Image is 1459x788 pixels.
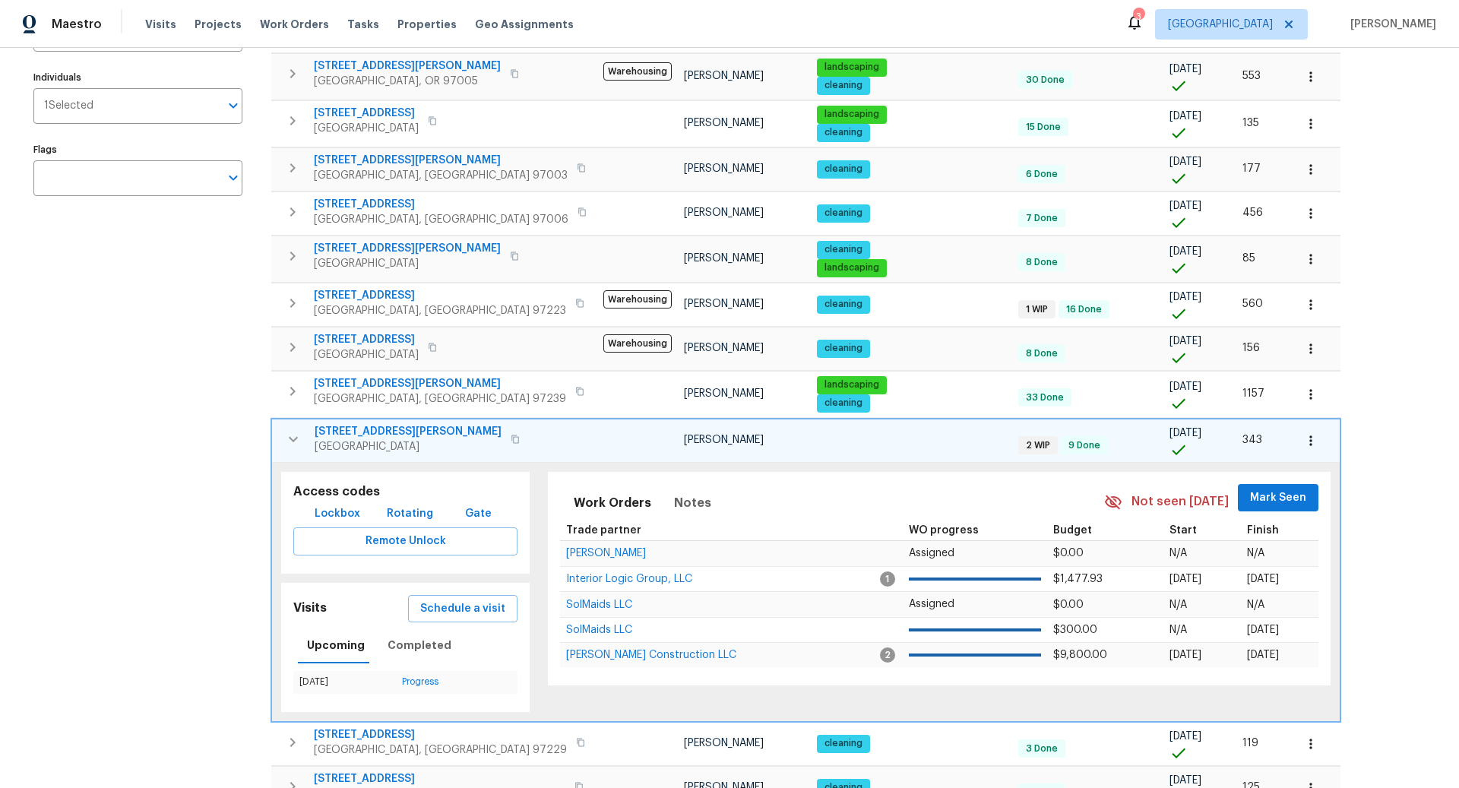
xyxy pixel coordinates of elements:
span: [STREET_ADDRESS] [314,106,419,121]
span: WO progress [909,525,979,536]
a: SolMaids LLC [566,625,632,635]
span: 8 Done [1020,256,1064,269]
span: 85 [1242,253,1255,264]
button: Mark Seen [1238,484,1318,512]
span: N/A [1247,600,1264,610]
span: [DATE] [1169,336,1201,347]
span: 156 [1242,343,1260,353]
span: [GEOGRAPHIC_DATA] [314,347,419,362]
span: Mark Seen [1250,489,1306,508]
span: 30 Done [1020,74,1071,87]
span: landscaping [818,61,885,74]
button: Open [223,167,244,188]
span: [GEOGRAPHIC_DATA], [GEOGRAPHIC_DATA] 97239 [314,391,566,407]
span: 1 Selected [44,100,93,112]
span: 15 Done [1020,121,1067,134]
span: [DATE] [1169,246,1201,257]
span: cleaning [818,243,869,256]
span: 8 Done [1020,347,1064,360]
span: [DATE] [1169,428,1201,438]
span: [STREET_ADDRESS] [314,771,565,786]
span: Start [1169,525,1197,536]
span: [STREET_ADDRESS] [314,197,568,212]
span: Budget [1053,525,1092,536]
span: landscaping [818,378,885,391]
span: Warehousing [603,62,672,81]
span: N/A [1169,600,1187,610]
a: Progress [402,677,438,686]
span: Tasks [347,19,379,30]
span: [PERSON_NAME] [684,163,764,174]
span: Warehousing [603,290,672,309]
h5: Access codes [293,484,517,500]
td: [DATE] [293,671,396,693]
span: [PERSON_NAME] [684,118,764,128]
span: N/A [1169,625,1187,635]
span: Remote Unlock [305,532,505,551]
button: Schedule a visit [408,595,517,623]
span: 1 [880,571,895,587]
span: Upcoming [307,636,365,655]
span: [DATE] [1247,650,1279,660]
span: Notes [674,492,711,514]
span: Lockbox [315,505,360,524]
span: cleaning [818,163,869,176]
span: N/A [1247,548,1264,559]
span: [DATE] [1247,574,1279,584]
span: Maestro [52,17,102,32]
span: [GEOGRAPHIC_DATA] [314,121,419,136]
span: Projects [195,17,242,32]
span: 3 Done [1020,742,1064,755]
span: [DATE] [1169,157,1201,167]
span: [GEOGRAPHIC_DATA] [1168,17,1273,32]
span: 7 Done [1020,212,1064,225]
span: [DATE] [1169,201,1201,211]
a: SolMaids LLC [566,600,632,609]
button: Lockbox [309,500,366,528]
h5: Visits [293,600,327,616]
span: [GEOGRAPHIC_DATA], [GEOGRAPHIC_DATA] 97229 [314,742,567,758]
button: Remote Unlock [293,527,517,555]
span: [GEOGRAPHIC_DATA] [314,256,501,271]
span: 553 [1242,71,1261,81]
span: [PERSON_NAME] [684,435,764,445]
span: [GEOGRAPHIC_DATA] [315,439,502,454]
span: [PERSON_NAME] [684,207,764,218]
span: cleaning [818,126,869,139]
span: N/A [1169,548,1187,559]
span: [DATE] [1169,64,1201,74]
span: $0.00 [1053,600,1084,610]
span: Rotating [387,505,433,524]
button: Rotating [381,500,439,528]
span: [DATE] [1247,625,1279,635]
span: [PERSON_NAME] [566,548,646,559]
span: [STREET_ADDRESS][PERSON_NAME] [315,424,502,439]
span: [DATE] [1169,292,1201,302]
span: 177 [1242,163,1261,174]
button: Open [223,95,244,116]
span: [DATE] [1169,650,1201,660]
label: Flags [33,145,242,154]
span: [PERSON_NAME] [1344,17,1436,32]
span: [GEOGRAPHIC_DATA], [GEOGRAPHIC_DATA] 97006 [314,212,568,227]
span: [PERSON_NAME] [684,388,764,399]
span: 6 Done [1020,168,1064,181]
span: [STREET_ADDRESS] [314,288,566,303]
span: cleaning [818,342,869,355]
span: $300.00 [1053,625,1097,635]
span: [STREET_ADDRESS][PERSON_NAME] [314,59,501,74]
span: cleaning [818,397,869,410]
span: landscaping [818,108,885,121]
p: Assigned [909,597,1041,612]
span: [GEOGRAPHIC_DATA], OR 97005 [314,74,501,89]
a: [PERSON_NAME] Construction LLC [566,650,736,660]
span: Work Orders [574,492,651,514]
span: [PERSON_NAME] [684,299,764,309]
span: cleaning [818,207,869,220]
span: Not seen [DATE] [1131,493,1229,511]
a: Interior Logic Group, LLC [566,574,692,584]
span: 560 [1242,299,1263,309]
